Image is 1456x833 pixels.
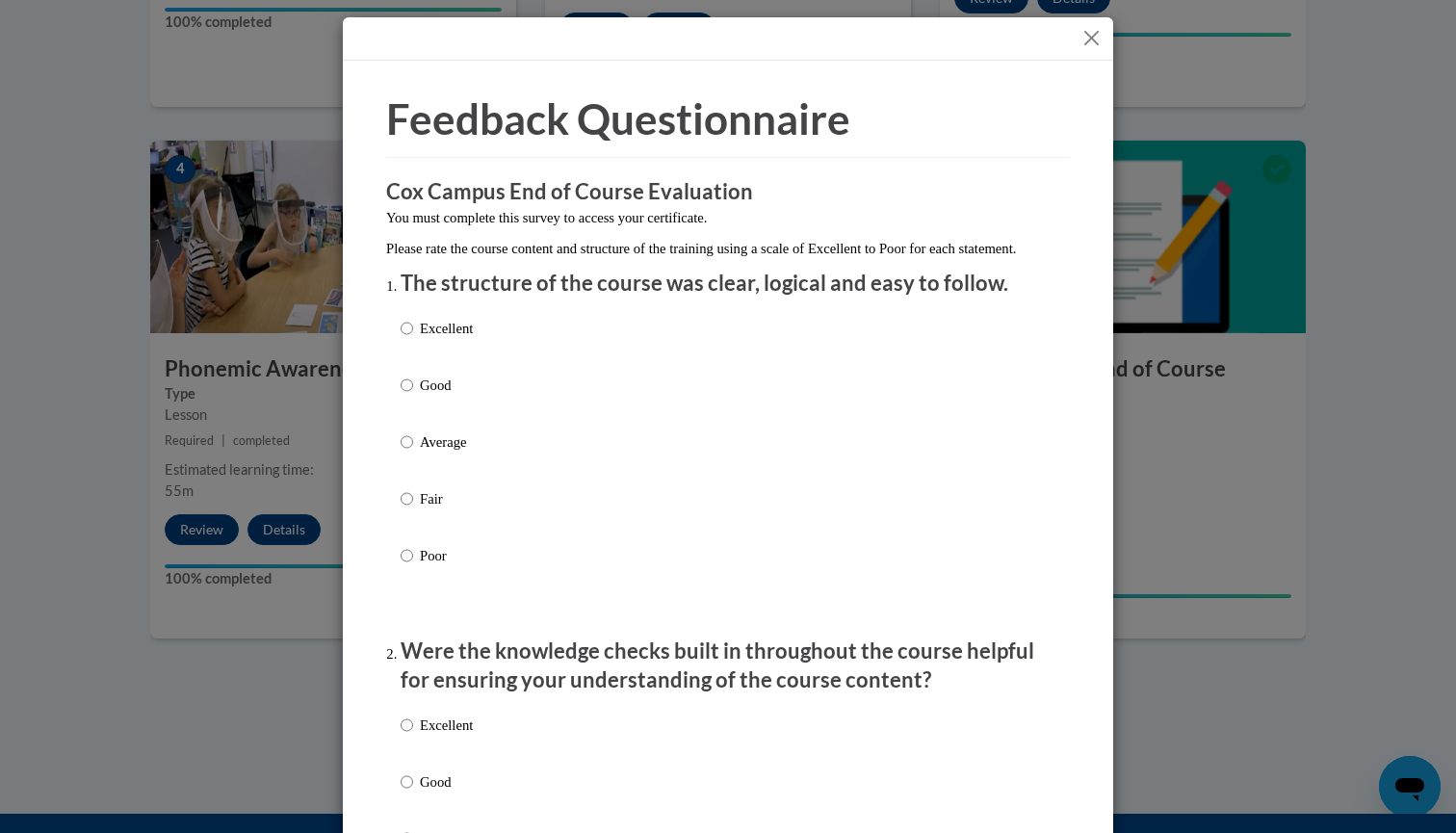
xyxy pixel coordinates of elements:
[420,431,473,453] p: Average
[386,177,1070,207] h3: Cox Campus End of Course Evaluation
[401,318,413,339] input: Excellent
[386,238,1070,259] p: Please rate the course content and structure of the training using a scale of Excellent to Poor f...
[420,318,473,339] p: Excellent
[420,488,473,509] p: Fair
[386,207,1070,228] p: You must complete this survey to access your certificate.
[401,269,1055,299] p: The structure of the course was clear, logical and easy to follow.
[386,93,850,143] span: Feedback Questionnaire
[401,545,413,566] input: Poor
[401,431,413,453] input: Average
[401,715,413,736] input: Excellent
[1079,26,1104,50] button: Close
[420,375,473,396] p: Good
[401,771,413,793] input: Good
[420,715,473,736] p: Excellent
[420,545,473,566] p: Poor
[401,375,413,396] input: Good
[401,488,413,509] input: Fair
[401,637,1055,696] p: Were the knowledge checks built in throughout the course helpful for ensuring your understanding ...
[420,771,473,793] p: Good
